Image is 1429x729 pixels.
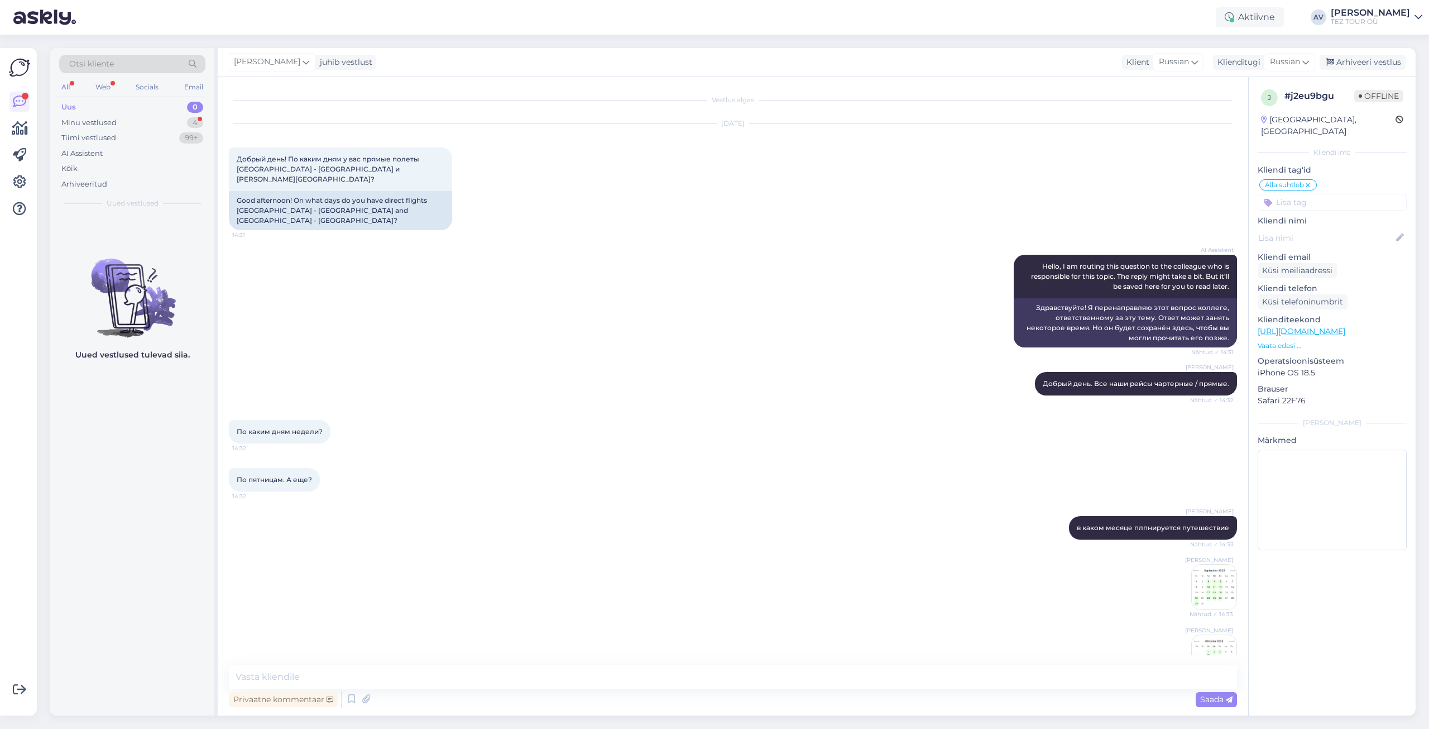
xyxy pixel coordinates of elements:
[1258,418,1407,428] div: [PERSON_NAME]
[50,239,214,339] img: No chats
[229,191,452,230] div: Good afternoon! On what days do you have direct flights [GEOGRAPHIC_DATA] - [GEOGRAPHIC_DATA] and...
[1258,194,1407,211] input: Lisa tag
[1190,540,1234,549] span: Nähtud ✓ 14:33
[1185,556,1233,564] span: [PERSON_NAME]
[1258,251,1407,263] p: Kliendi email
[1354,90,1403,102] span: Offline
[1258,355,1407,367] p: Operatsioonisüsteem
[1213,56,1260,68] div: Klienditugi
[237,427,323,436] span: По каким дням недели?
[229,692,338,707] div: Privaatne kommentaar
[1190,610,1233,618] span: Nähtud ✓ 14:33
[61,132,116,144] div: Tiimi vestlused
[1258,283,1407,294] p: Kliendi telefon
[1192,246,1234,254] span: AI Assistent
[237,475,312,484] span: По пятницам. А еще?
[315,56,372,68] div: juhib vestlust
[93,80,113,94] div: Web
[1077,523,1229,532] span: в каком месяце плпнируется путешествие
[1258,395,1407,407] p: Safari 22F76
[1258,232,1394,244] input: Lisa nimi
[1191,348,1234,356] span: Nähtud ✓ 14:31
[1331,8,1422,26] a: [PERSON_NAME]TEZ TOUR OÜ
[69,58,114,70] span: Otsi kliente
[1258,435,1407,446] p: Märkmed
[187,117,203,128] div: 4
[1258,326,1345,336] a: [URL][DOMAIN_NAME]
[1268,93,1271,102] span: j
[1031,262,1231,290] span: Hello, I am routing this question to the colleague who is responsible for this topic. The reply m...
[61,163,78,174] div: Kõik
[1258,215,1407,227] p: Kliendi nimi
[1331,8,1410,17] div: [PERSON_NAME]
[1186,363,1234,371] span: [PERSON_NAME]
[75,349,190,361] p: Uued vestlused tulevad siia.
[1186,507,1234,516] span: [PERSON_NAME]
[232,492,274,501] span: 14:32
[1320,55,1406,70] div: Arhiveeri vestlus
[232,231,274,239] span: 14:31
[1258,341,1407,351] p: Vaata edasi ...
[232,444,274,452] span: 14:32
[61,102,76,113] div: Uus
[1159,56,1189,68] span: Russian
[9,57,30,78] img: Askly Logo
[61,179,107,190] div: Arhiveeritud
[1014,298,1237,347] div: Здравствуйте! Я перенаправляю этот вопрос коллеге, ответственному за эту тему. Ответ может занять...
[1331,17,1410,26] div: TEZ TOUR OÜ
[59,80,72,94] div: All
[1258,294,1348,309] div: Küsi telefoninumbrit
[182,80,205,94] div: Email
[234,56,300,68] span: [PERSON_NAME]
[61,148,103,159] div: AI Assistent
[1258,367,1407,379] p: iPhone OS 18.5
[237,155,421,183] span: Добрый день! По каким дням у вас прямые полеты [GEOGRAPHIC_DATA] - [GEOGRAPHIC_DATA] и [PERSON_NA...
[187,102,203,113] div: 0
[1122,56,1149,68] div: Klient
[1265,182,1304,188] span: Alla suhtleb
[1311,9,1326,25] div: AV
[1258,164,1407,176] p: Kliendi tag'id
[1261,114,1396,137] div: [GEOGRAPHIC_DATA], [GEOGRAPHIC_DATA]
[133,80,161,94] div: Socials
[1185,626,1233,635] span: [PERSON_NAME]
[1258,314,1407,326] p: Klienditeekond
[1043,379,1229,388] span: Добрый день. Все наши рейсы чартерные / прямые.
[229,95,1237,105] div: Vestlus algas
[1216,7,1284,27] div: Aktiivne
[1284,89,1354,103] div: # j2eu9bgu
[1270,56,1300,68] span: Russian
[1258,383,1407,395] p: Brauser
[1258,263,1337,278] div: Küsi meiliaadressi
[61,117,117,128] div: Minu vestlused
[179,132,203,144] div: 99+
[229,118,1237,128] div: [DATE]
[1200,694,1233,704] span: Saada
[1192,565,1236,609] img: Attachment
[1258,147,1407,158] div: Kliendi info
[1192,635,1236,680] img: Attachment
[107,198,159,208] span: Uued vestlused
[1190,396,1234,404] span: Nähtud ✓ 14:32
